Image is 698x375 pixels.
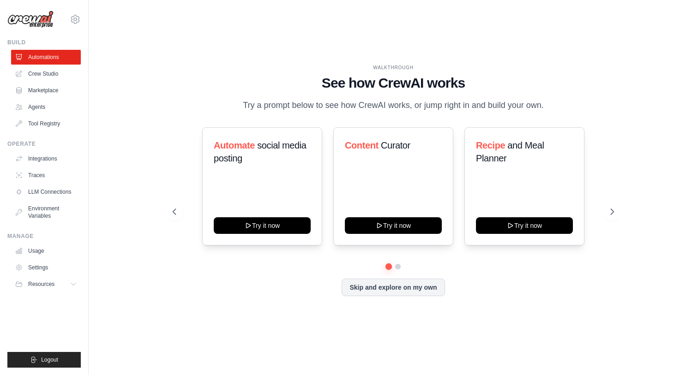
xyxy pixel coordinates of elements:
a: Settings [11,260,81,275]
img: Logo [7,11,54,28]
iframe: Chat Widget [652,331,698,375]
button: Resources [11,277,81,292]
span: and Meal Planner [476,140,544,163]
a: LLM Connections [11,185,81,199]
a: Environment Variables [11,201,81,223]
div: Build [7,39,81,46]
span: social media posting [214,140,307,163]
span: Recipe [476,140,505,150]
a: Crew Studio [11,66,81,81]
span: Logout [41,356,58,363]
span: Curator [381,140,410,150]
button: Logout [7,352,81,368]
a: Agents [11,100,81,114]
a: Tool Registry [11,116,81,131]
button: Skip and explore on my own [342,279,445,296]
a: Automations [11,50,81,65]
span: Resources [28,280,54,288]
div: Operate [7,140,81,148]
div: WALKTHROUGH [173,64,614,71]
p: Try a prompt below to see how CrewAI works, or jump right in and build your own. [238,99,548,112]
button: Try it now [345,217,442,234]
a: Marketplace [11,83,81,98]
button: Try it now [214,217,311,234]
span: Automate [214,140,255,150]
a: Integrations [11,151,81,166]
div: Manage [7,232,81,240]
a: Usage [11,244,81,258]
h1: See how CrewAI works [173,75,614,91]
span: Content [345,140,379,150]
a: Traces [11,168,81,183]
button: Try it now [476,217,573,234]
